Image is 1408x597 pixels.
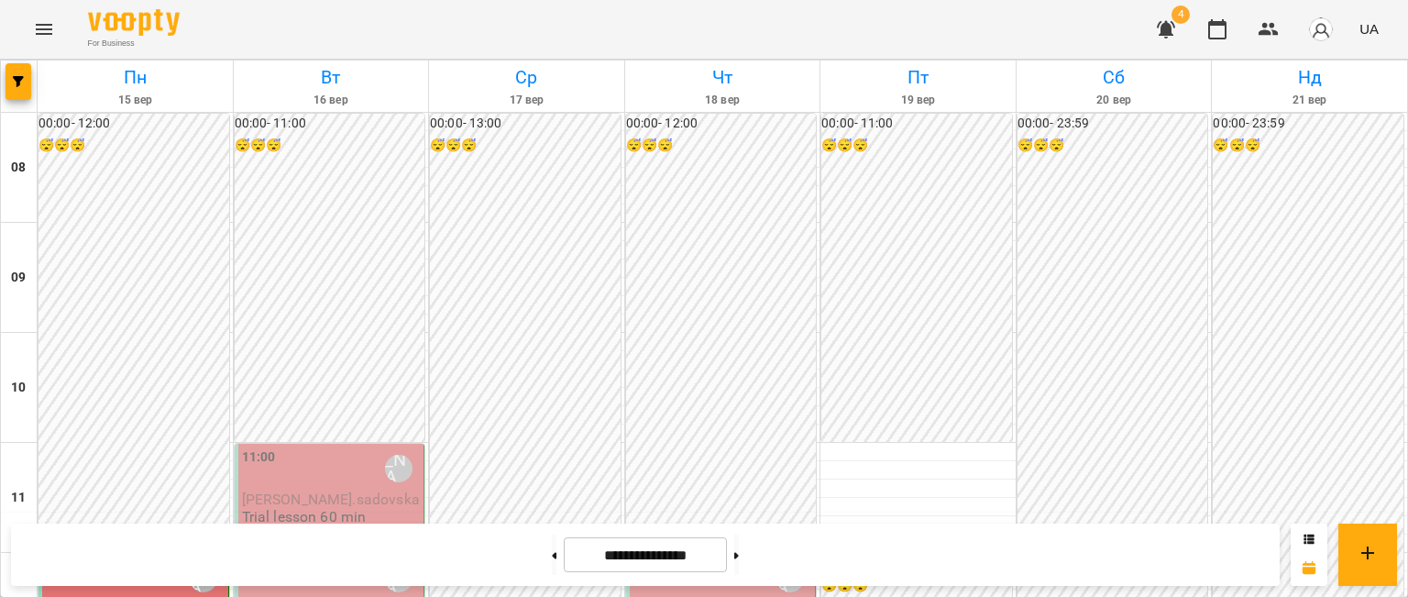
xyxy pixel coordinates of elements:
[430,136,621,156] h6: 😴😴😴
[236,92,426,109] h6: 16 вер
[821,114,1012,134] h6: 00:00 - 11:00
[11,378,26,398] h6: 10
[1019,63,1209,92] h6: Сб
[1019,92,1209,109] h6: 20 вер
[22,7,66,51] button: Menu
[1308,17,1334,42] img: avatar_s.png
[1215,63,1404,92] h6: Нд
[1215,92,1404,109] h6: 21 вер
[1017,136,1208,156] h6: 😴😴😴
[88,38,180,50] span: For Business
[1359,19,1379,39] span: UA
[242,448,276,468] label: 11:00
[628,92,818,109] h6: 18 вер
[11,488,26,508] h6: 11
[823,92,1013,109] h6: 19 вер
[88,9,180,36] img: Voopty Logo
[1213,114,1403,134] h6: 00:00 - 23:59
[432,63,621,92] h6: Ср
[235,114,425,134] h6: 00:00 - 11:00
[242,491,420,508] span: [PERSON_NAME].sadovska
[11,268,26,288] h6: 09
[626,114,817,134] h6: 00:00 - 12:00
[1213,136,1403,156] h6: 😴😴😴
[1017,114,1208,134] h6: 00:00 - 23:59
[432,92,621,109] h6: 17 вер
[385,455,412,482] div: Боднар Вікторія (а)
[626,136,817,156] h6: 😴😴😴
[1171,6,1190,24] span: 4
[38,136,229,156] h6: 😴😴😴
[823,63,1013,92] h6: Пт
[242,509,367,525] p: Trial lesson 60 min
[628,63,818,92] h6: Чт
[40,92,230,109] h6: 15 вер
[235,136,425,156] h6: 😴😴😴
[38,114,229,134] h6: 00:00 - 12:00
[40,63,230,92] h6: Пн
[430,114,621,134] h6: 00:00 - 13:00
[236,63,426,92] h6: Вт
[821,136,1012,156] h6: 😴😴😴
[1352,12,1386,46] button: UA
[11,158,26,178] h6: 08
